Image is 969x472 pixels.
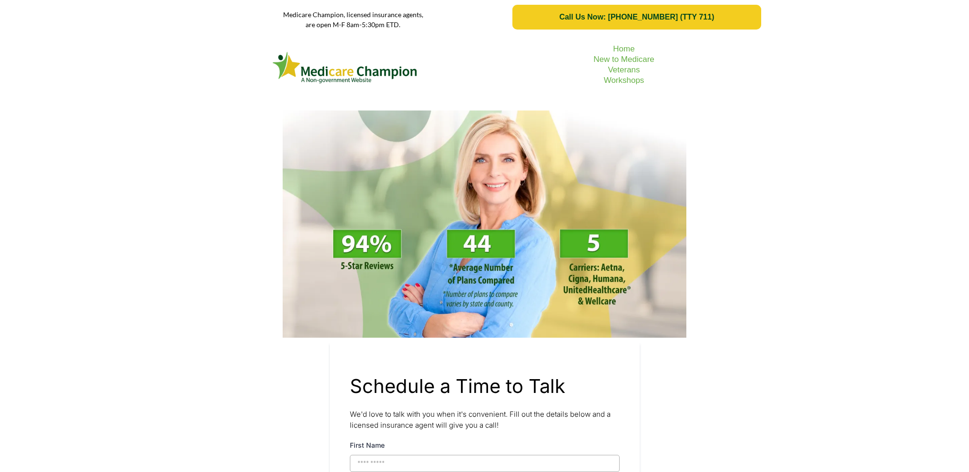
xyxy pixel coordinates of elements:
a: Veterans [608,65,640,74]
p: We'd love to talk with you when it's convenient. Fill out the details below and a licensed insura... [350,409,620,431]
p: Schedule a Time to Talk [350,372,620,401]
a: Call Us Now: 1-833-823-1990 (TTY 711) [512,5,761,30]
a: New to Medicare [593,55,654,64]
a: Workshops [604,76,644,85]
p: Medicare Champion, licensed insurance agents, [208,10,499,20]
label: First Name [350,439,385,451]
a: Home [613,44,634,53]
span: Call Us Now: [PHONE_NUMBER] (TTY 711) [559,13,714,21]
p: are open M-F 8am-5:30pm ETD. [208,20,499,30]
